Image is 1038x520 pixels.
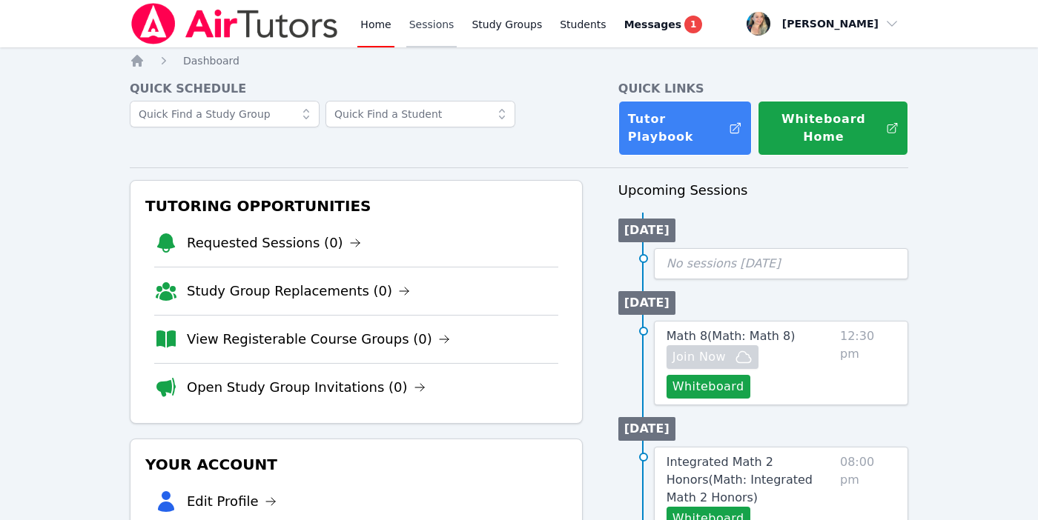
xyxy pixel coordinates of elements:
a: Tutor Playbook [618,101,752,156]
a: Study Group Replacements (0) [187,281,410,301]
li: [DATE] [618,417,675,441]
nav: Breadcrumb [130,53,908,68]
img: Air Tutors [130,3,340,44]
a: Math 8(Math: Math 8) [667,327,796,345]
span: 1 [684,16,702,33]
li: [DATE] [618,291,675,315]
button: Whiteboard Home [758,101,908,156]
li: [DATE] [618,219,675,242]
button: Join Now [667,345,758,369]
a: Requested Sessions (0) [187,233,361,253]
a: Open Study Group Invitations (0) [187,377,426,398]
span: Dashboard [183,55,239,67]
h3: Upcoming Sessions [618,180,908,201]
span: 12:30 pm [840,327,896,399]
a: Dashboard [183,53,239,68]
span: Messages [624,17,681,32]
h4: Quick Schedule [130,80,583,98]
input: Quick Find a Student [325,101,515,127]
h3: Your Account [142,451,570,478]
input: Quick Find a Study Group [130,101,320,127]
a: Edit Profile [187,491,277,512]
span: Math 8 ( Math: Math 8 ) [667,329,796,343]
a: Integrated Math 2 Honors(Math: Integrated Math 2 Honors) [667,453,834,507]
span: No sessions [DATE] [667,256,781,270]
span: Join Now [672,348,726,366]
h3: Tutoring Opportunities [142,193,570,219]
span: Integrated Math 2 Honors ( Math: Integrated Math 2 Honors ) [667,455,813,504]
a: View Registerable Course Groups (0) [187,329,450,350]
button: Whiteboard [667,375,750,399]
h4: Quick Links [618,80,908,98]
